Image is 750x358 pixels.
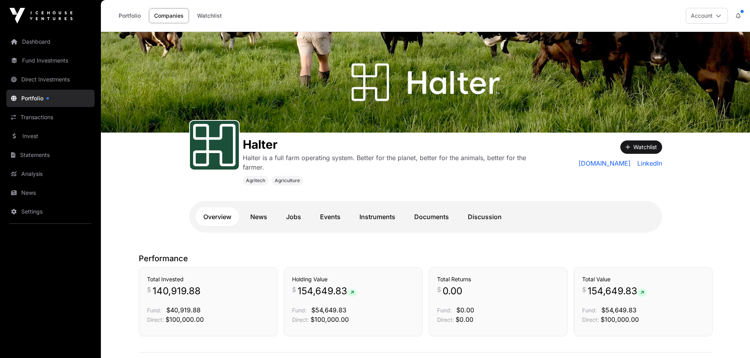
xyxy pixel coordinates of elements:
a: Statements [6,146,95,164]
p: Performance [139,253,713,264]
span: 154,649.83 [588,285,647,297]
span: $ [437,285,441,294]
span: Agritech [246,177,265,184]
span: $100,000.00 [166,316,204,323]
span: Direct: [147,316,164,323]
span: Fund: [147,307,162,314]
a: News [242,207,275,226]
a: Overview [195,207,239,226]
h3: Holding Value [292,275,414,283]
span: Direct: [292,316,309,323]
span: $ [582,285,586,294]
span: 140,919.88 [153,285,201,297]
a: Documents [406,207,457,226]
span: Fund: [582,307,597,314]
a: LinkedIn [634,159,662,168]
a: Dashboard [6,33,95,50]
a: Portfolio [114,8,146,23]
img: Icehouse Ventures Logo [9,8,73,24]
a: Watchlist [192,8,227,23]
span: $ [147,285,151,294]
p: Halter is a full farm operating system. Better for the planet, better for the animals, better for... [243,153,544,172]
a: Invest [6,127,95,145]
a: Companies [149,8,189,23]
a: Jobs [278,207,309,226]
a: News [6,184,95,201]
a: Portfolio [6,90,95,107]
span: Fund: [437,307,452,314]
span: Direct: [437,316,454,323]
a: Settings [6,203,95,220]
span: $54,649.83 [311,306,346,314]
nav: Tabs [195,207,656,226]
button: Watchlist [620,140,662,154]
a: Instruments [352,207,403,226]
img: Halter [101,32,750,133]
span: $40,919.88 [166,306,201,314]
span: $0.00 [456,316,473,323]
h1: Halter [243,137,544,151]
button: Account [686,8,728,24]
span: $0.00 [456,306,474,314]
a: Direct Investments [6,71,95,88]
h3: Total Invested [147,275,269,283]
a: Fund Investments [6,52,95,69]
a: Analysis [6,165,95,183]
span: 0.00 [443,285,462,297]
a: Discussion [460,207,510,226]
span: Fund: [292,307,307,314]
span: $54,649.83 [601,306,636,314]
span: $100,000.00 [311,316,349,323]
a: [DOMAIN_NAME] [579,159,631,168]
span: $ [292,285,296,294]
a: Events [312,207,348,226]
a: Transactions [6,109,95,126]
img: Halter-Favicon.svg [193,124,236,166]
span: Direct: [582,316,599,323]
span: $100,000.00 [601,316,639,323]
span: 154,649.83 [298,285,357,297]
h3: Total Returns [437,275,559,283]
span: Agriculture [275,177,300,184]
h3: Total Value [582,275,704,283]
